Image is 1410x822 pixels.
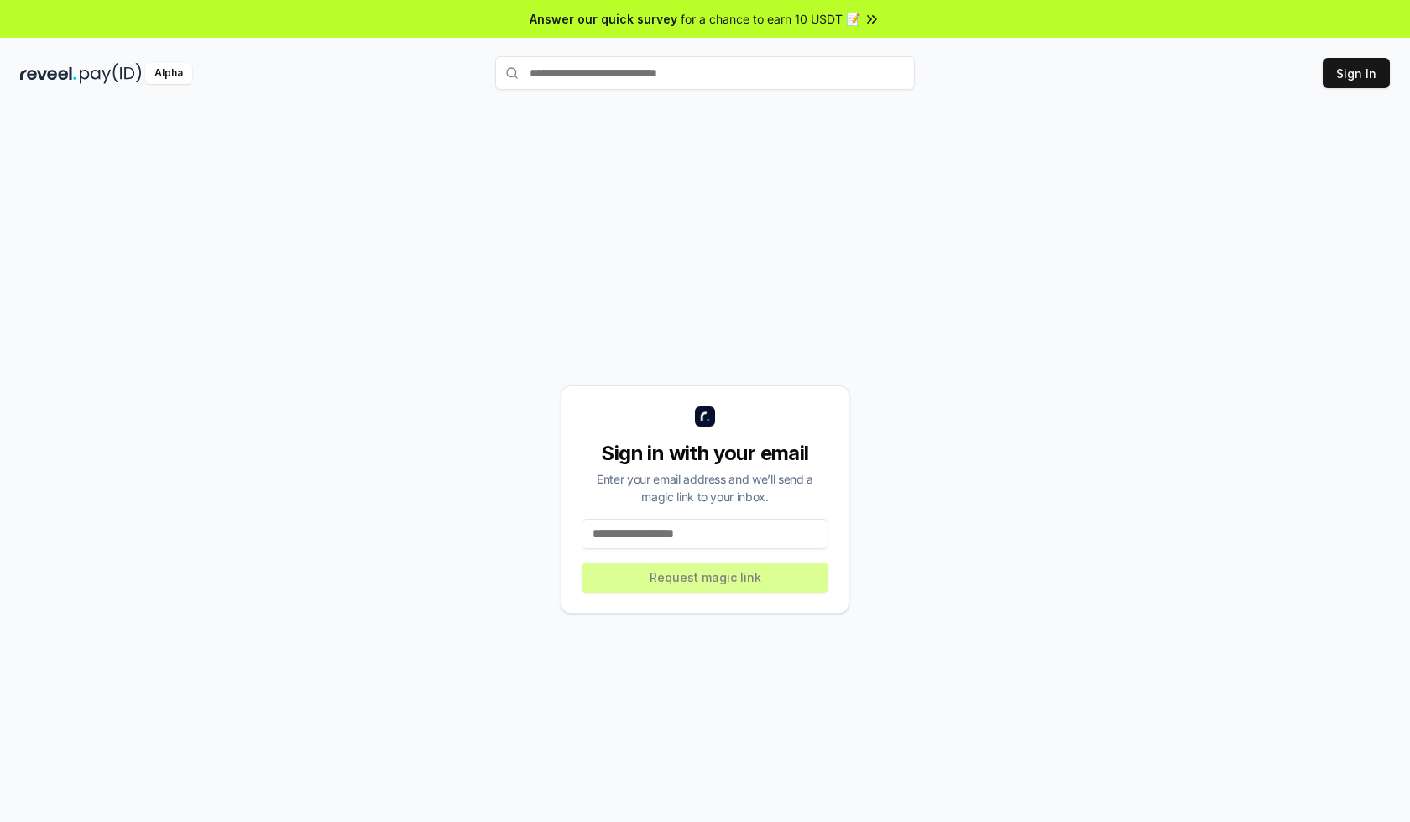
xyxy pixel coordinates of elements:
[681,10,860,28] span: for a chance to earn 10 USDT 📝
[582,440,828,467] div: Sign in with your email
[695,406,715,427] img: logo_small
[530,10,677,28] span: Answer our quick survey
[145,63,192,84] div: Alpha
[582,470,828,505] div: Enter your email address and we’ll send a magic link to your inbox.
[80,63,142,84] img: pay_id
[1323,58,1390,88] button: Sign In
[20,63,76,84] img: reveel_dark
